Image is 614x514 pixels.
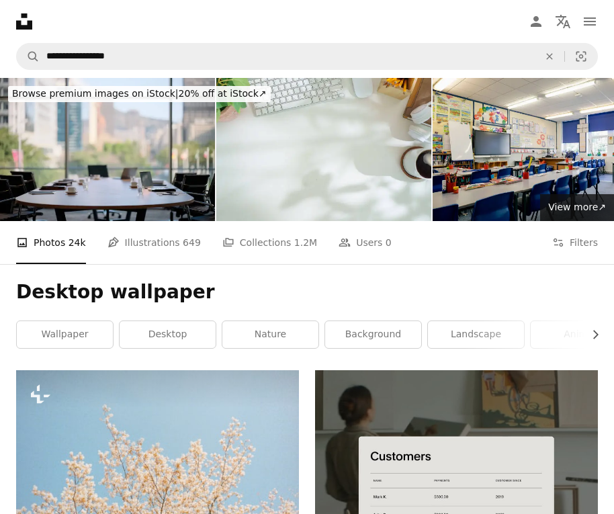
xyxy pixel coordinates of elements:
a: View more↗ [540,194,614,221]
a: desktop [120,321,216,348]
h1: Desktop wallpaper [16,280,598,304]
button: Clear [535,44,564,69]
span: Browse premium images on iStock | [12,88,178,99]
a: Log in / Sign up [523,8,550,35]
button: Search Unsplash [17,44,40,69]
a: landscape [428,321,524,348]
span: 0 [386,235,392,250]
button: Visual search [565,44,597,69]
a: Home — Unsplash [16,13,32,30]
button: Menu [576,8,603,35]
a: Collections 1.2M [222,221,317,264]
a: background [325,321,421,348]
a: nature [222,321,318,348]
span: 1.2M [294,235,317,250]
span: 20% off at iStock ↗ [12,88,267,99]
button: Language [550,8,576,35]
a: a tree with white flowers against a blue sky [16,458,299,470]
button: scroll list to the right [583,321,598,348]
a: wallpaper [17,321,113,348]
form: Find visuals sitewide [16,43,598,70]
button: Filters [552,221,598,264]
a: Users 0 [339,221,392,264]
span: 649 [183,235,201,250]
img: Top view white office desk with keyboard, coffee cup, headphone and stationery. [216,78,431,221]
a: Illustrations 649 [107,221,201,264]
span: View more ↗ [548,202,606,212]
